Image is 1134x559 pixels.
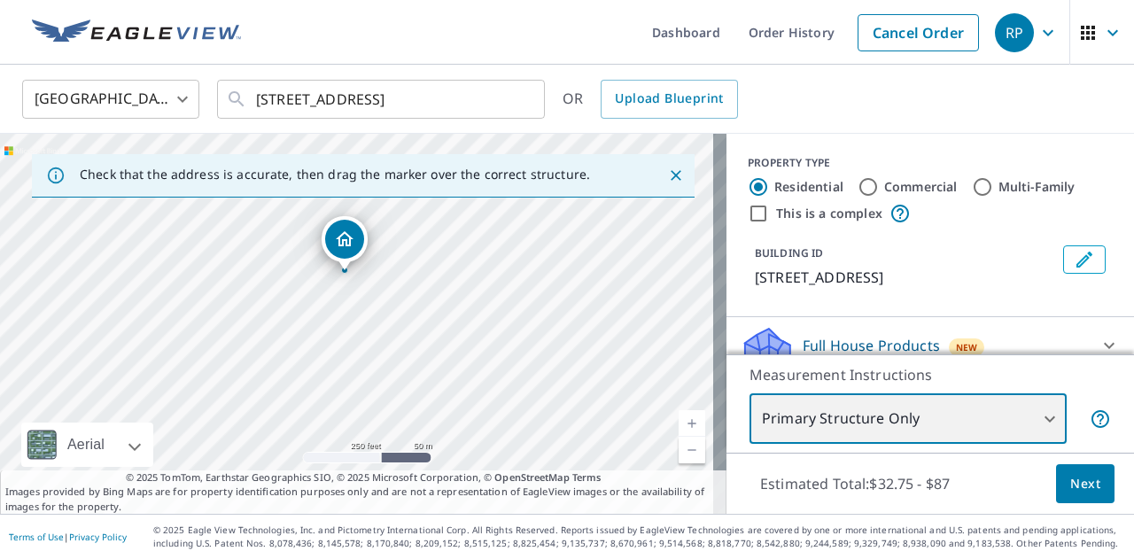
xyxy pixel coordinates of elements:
p: Full House Products [803,335,940,356]
a: Current Level 17, Zoom Out [679,437,705,463]
span: New [956,340,978,354]
label: Multi-Family [998,178,1076,196]
p: © 2025 Eagle View Technologies, Inc. and Pictometry International Corp. All Rights Reserved. Repo... [153,524,1125,550]
button: Edit building 1 [1063,245,1106,274]
button: Close [664,164,687,187]
p: BUILDING ID [755,245,823,260]
div: Primary Structure Only [750,394,1067,444]
div: [GEOGRAPHIC_DATA] [22,74,199,124]
span: Upload Blueprint [615,88,723,110]
input: Search by address or latitude-longitude [256,74,509,124]
p: | [9,532,127,542]
a: Terms [572,470,602,484]
a: Cancel Order [858,14,979,51]
p: Measurement Instructions [750,364,1111,385]
span: Next [1070,473,1100,495]
label: Commercial [884,178,958,196]
p: Check that the address is accurate, then drag the marker over the correct structure. [80,167,590,182]
div: Full House ProductsNew [741,324,1120,367]
div: RP [995,13,1034,52]
a: Privacy Policy [69,531,127,543]
div: Aerial [21,423,153,467]
button: Next [1056,464,1115,504]
span: Your report will include only the primary structure on the property. For example, a detached gara... [1090,408,1111,430]
div: Aerial [62,423,110,467]
a: OpenStreetMap [494,470,569,484]
label: Residential [774,178,843,196]
div: Dropped pin, building 1, Residential property, 35 Cedar Grove Rd Ravena, NY 12143 [322,216,368,271]
div: OR [563,80,738,119]
label: This is a complex [776,205,882,222]
a: Upload Blueprint [601,80,737,119]
p: Estimated Total: $32.75 - $87 [746,464,964,503]
a: Current Level 17, Zoom In [679,410,705,437]
span: © 2025 TomTom, Earthstar Geographics SIO, © 2025 Microsoft Corporation, © [126,470,602,485]
p: [STREET_ADDRESS] [755,267,1056,288]
img: EV Logo [32,19,241,46]
div: PROPERTY TYPE [748,155,1113,171]
a: Terms of Use [9,531,64,543]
